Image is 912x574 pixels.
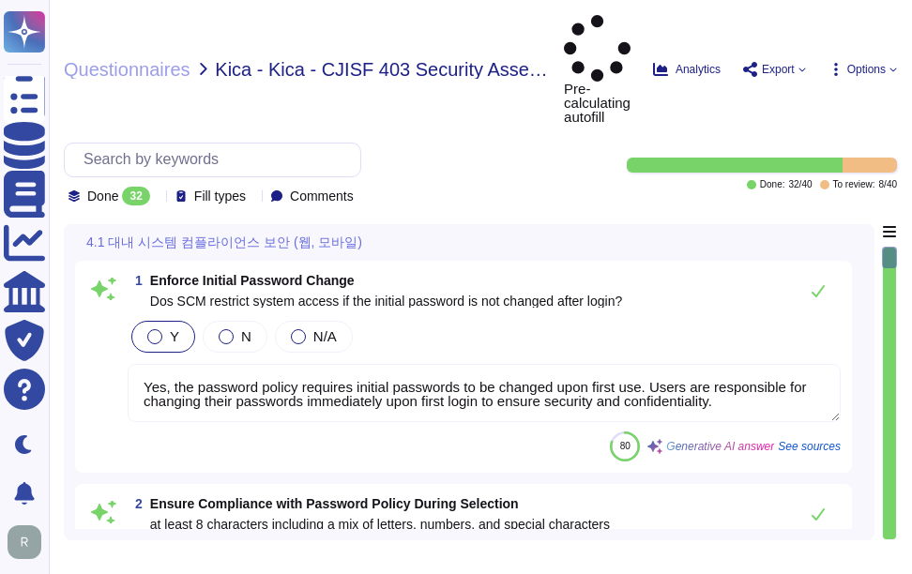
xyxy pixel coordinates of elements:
[847,64,886,75] span: Options
[879,180,897,189] span: 8 / 40
[762,64,795,75] span: Export
[8,525,41,559] img: user
[666,441,774,452] span: Generative AI answer
[170,328,179,344] span: Y
[313,328,337,344] span: N/A
[564,15,631,124] span: Pre-calculating autofill
[620,441,631,451] span: 80
[4,521,54,563] button: user
[150,517,610,532] span: at least 8 characters including a mix of letters, numbers, and special characters
[788,180,812,189] span: 32 / 40
[86,235,362,249] span: 4.1 대내 시스템 컴플라이언스 보안 (웹, 모바일)
[122,187,149,205] div: 32
[128,364,841,422] textarea: Yes, the password policy requires initial passwords to be changed upon first use. Users are respo...
[87,189,118,203] span: Done
[64,60,190,79] span: Questionnaires
[241,328,251,344] span: N
[194,189,246,203] span: Fill types
[150,496,519,511] span: Ensure Compliance with Password Policy During Selection
[290,189,354,203] span: Comments
[128,274,143,287] span: 1
[778,441,841,452] span: See sources
[676,64,721,75] span: Analytics
[74,143,360,176] input: Search by keywords
[128,497,143,510] span: 2
[215,60,549,79] span: Kica - Kica - CJISF 403 Security Assessment Request SCM
[653,62,721,77] button: Analytics
[760,180,785,189] span: Done:
[150,273,355,288] span: Enforce Initial Password Change
[150,294,622,309] span: Dos SCM restrict system access if the initial password is not changed after login?
[833,180,875,189] span: To review:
